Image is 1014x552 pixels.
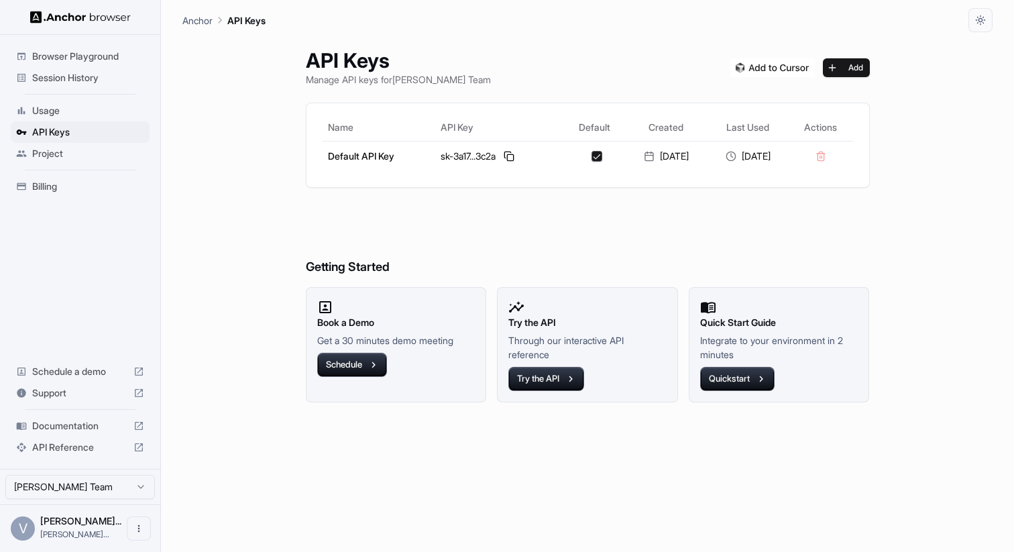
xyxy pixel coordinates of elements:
th: Last Used [707,114,789,141]
button: Try the API [508,367,584,391]
th: Default [563,114,625,141]
div: sk-3a17...3c2a [441,148,558,164]
button: Open menu [127,516,151,541]
div: API Keys [11,121,150,143]
div: Billing [11,176,150,197]
p: Through our interactive API reference [508,333,667,362]
span: Browser Playground [32,50,144,63]
span: API Keys [32,125,144,139]
span: Vig Sachidananda [40,515,121,527]
nav: breadcrumb [182,13,266,27]
h6: Getting Started [306,204,870,277]
p: Anchor [182,13,213,27]
span: Project [32,147,144,160]
div: Browser Playground [11,46,150,67]
h2: Quick Start Guide [700,315,858,330]
span: Documentation [32,419,128,433]
h2: Try the API [508,315,667,330]
div: Project [11,143,150,164]
span: v.sachidananda@gmail.com [40,529,109,539]
button: Quickstart [700,367,775,391]
div: Schedule a demo [11,361,150,382]
img: Add anchorbrowser MCP server to Cursor [730,58,815,77]
span: Billing [32,180,144,193]
th: Actions [789,114,852,141]
button: Copy API key [501,148,517,164]
td: Default API Key [323,141,436,171]
th: API Key [435,114,563,141]
p: Integrate to your environment in 2 minutes [700,333,858,362]
span: Support [32,386,128,400]
div: V [11,516,35,541]
div: [DATE] [712,150,783,163]
p: Manage API keys for [PERSON_NAME] Team [306,72,491,87]
span: Session History [32,71,144,85]
div: Documentation [11,415,150,437]
div: Usage [11,100,150,121]
div: Support [11,382,150,404]
span: Usage [32,104,144,117]
div: API Reference [11,437,150,458]
h2: Book a Demo [317,315,475,330]
div: [DATE] [630,150,701,163]
button: Schedule [317,353,387,377]
th: Created [625,114,707,141]
span: Schedule a demo [32,365,128,378]
p: Get a 30 minutes demo meeting [317,333,475,347]
button: Add [823,58,870,77]
p: API Keys [227,13,266,27]
h1: API Keys [306,48,491,72]
span: API Reference [32,441,128,454]
img: Anchor Logo [30,11,131,23]
th: Name [323,114,436,141]
div: Session History [11,67,150,89]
